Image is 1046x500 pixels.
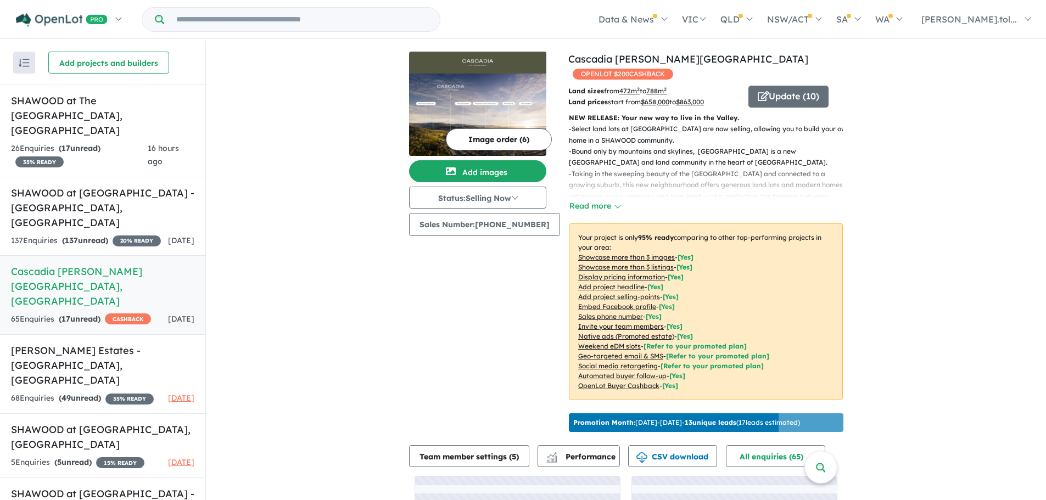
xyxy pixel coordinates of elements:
[166,8,438,31] input: Try estate name, suburb, builder or developer
[578,332,674,340] u: Native ads (Promoted estate)
[568,98,608,106] b: Land prices
[168,235,194,245] span: [DATE]
[646,312,662,321] span: [ Yes ]
[663,293,679,301] span: [ Yes ]
[578,372,667,380] u: Automated buyer follow-up
[168,393,194,403] span: [DATE]
[677,332,693,340] span: [Yes]
[61,314,70,324] span: 17
[413,56,542,69] img: Cascadia Calderwood - Calderwood Logo
[573,418,635,426] b: Promotion Month:
[659,302,675,311] span: [ Yes ]
[11,422,194,452] h5: SHAWOOD at [GEOGRAPHIC_DATA] , [GEOGRAPHIC_DATA]
[568,86,740,97] p: from
[578,312,643,321] u: Sales phone number
[667,322,683,330] span: [ Yes ]
[65,235,78,245] span: 137
[568,97,740,108] p: start from
[62,235,108,245] strong: ( unread)
[548,452,616,462] span: Performance
[61,143,70,153] span: 17
[11,392,154,405] div: 68 Enquir ies
[11,456,144,469] div: 5 Enquir ies
[664,86,667,92] sup: 2
[685,418,736,426] b: 13 unique leads
[678,253,693,261] span: [ Yes ]
[59,314,100,324] strong: ( unread)
[573,418,800,428] p: [DATE] - [DATE] - ( 17 leads estimated)
[578,381,659,390] u: OpenLot Buyer Cashback
[578,273,665,281] u: Display pricing information
[578,342,641,350] u: Weekend eDM slots
[669,98,704,106] span: to
[409,187,546,209] button: Status:Selling Now
[96,457,144,468] span: 15 % READY
[57,457,61,467] span: 5
[569,168,852,224] p: - Taking in the sweeping beauty of the [GEOGRAPHIC_DATA] and connected to a growing suburb, this ...
[16,13,108,27] img: Openlot PRO Logo White
[748,86,829,108] button: Update (10)
[168,457,194,467] span: [DATE]
[48,52,169,74] button: Add projects and builders
[638,233,674,241] b: 95 % ready
[11,186,194,230] h5: SHAWOOD at [GEOGRAPHIC_DATA] - [GEOGRAPHIC_DATA] , [GEOGRAPHIC_DATA]
[512,452,516,462] span: 5
[619,87,640,95] u: 472 m
[59,143,100,153] strong: ( unread)
[641,98,669,106] u: $ 658,000
[105,394,154,405] span: 35 % READY
[409,213,560,236] button: Sales Number:[PHONE_NUMBER]
[676,98,704,106] u: $ 863,000
[546,456,557,463] img: bar-chart.svg
[61,393,71,403] span: 49
[628,445,717,467] button: CSV download
[662,381,678,390] span: [Yes]
[568,87,604,95] b: Land sizes
[644,342,747,350] span: [Refer to your promoted plan]
[661,362,764,370] span: [Refer to your promoted plan]
[726,445,825,467] button: All enquiries (65)
[578,293,660,301] u: Add project selling-points
[646,87,667,95] u: 788 m
[409,160,546,182] button: Add images
[578,352,663,360] u: Geo-targeted email & SMS
[676,263,692,271] span: [ Yes ]
[11,313,151,326] div: 65 Enquir ies
[11,234,161,248] div: 137 Enquir ies
[569,200,620,212] button: Read more
[668,273,684,281] span: [ Yes ]
[11,264,194,308] h5: Cascadia [PERSON_NAME][GEOGRAPHIC_DATA] , [GEOGRAPHIC_DATA]
[569,223,843,400] p: Your project is only comparing to other top-performing projects in your area: - - - - - - - - - -...
[647,283,663,291] span: [ Yes ]
[409,445,529,467] button: Team member settings (5)
[547,452,557,458] img: line-chart.svg
[578,302,656,311] u: Embed Facebook profile
[148,143,179,166] span: 16 hours ago
[168,314,194,324] span: [DATE]
[105,313,151,324] span: CASHBACK
[11,93,194,138] h5: SHAWOOD at The [GEOGRAPHIC_DATA] , [GEOGRAPHIC_DATA]
[11,343,194,387] h5: [PERSON_NAME] Estates - [GEOGRAPHIC_DATA] , [GEOGRAPHIC_DATA]
[637,86,640,92] sup: 2
[15,156,64,167] span: 35 % READY
[409,52,546,156] a: Cascadia Calderwood - Calderwood LogoCascadia Calderwood - Calderwood
[113,235,161,246] span: 20 % READY
[578,253,675,261] u: Showcase more than 3 images
[568,53,808,65] a: Cascadia [PERSON_NAME][GEOGRAPHIC_DATA]
[569,146,852,168] p: - Bound only by mountains and skylines, [GEOGRAPHIC_DATA] is a new [GEOGRAPHIC_DATA] and land com...
[569,123,852,146] p: - Select land lots at [GEOGRAPHIC_DATA] are now selling, allowing you to build your own home in a...
[59,393,101,403] strong: ( unread)
[54,457,92,467] strong: ( unread)
[446,128,552,150] button: Image order (6)
[578,362,658,370] u: Social media retargeting
[666,352,769,360] span: [Refer to your promoted plan]
[578,322,664,330] u: Invite your team members
[640,87,667,95] span: to
[573,69,673,80] span: OPENLOT $ 200 CASHBACK
[569,113,843,123] p: NEW RELEASE: Your new way to live in the Valley.
[19,59,30,67] img: sort.svg
[669,372,685,380] span: [Yes]
[11,142,148,168] div: 26 Enquir ies
[409,74,546,156] img: Cascadia Calderwood - Calderwood
[578,263,674,271] u: Showcase more than 3 listings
